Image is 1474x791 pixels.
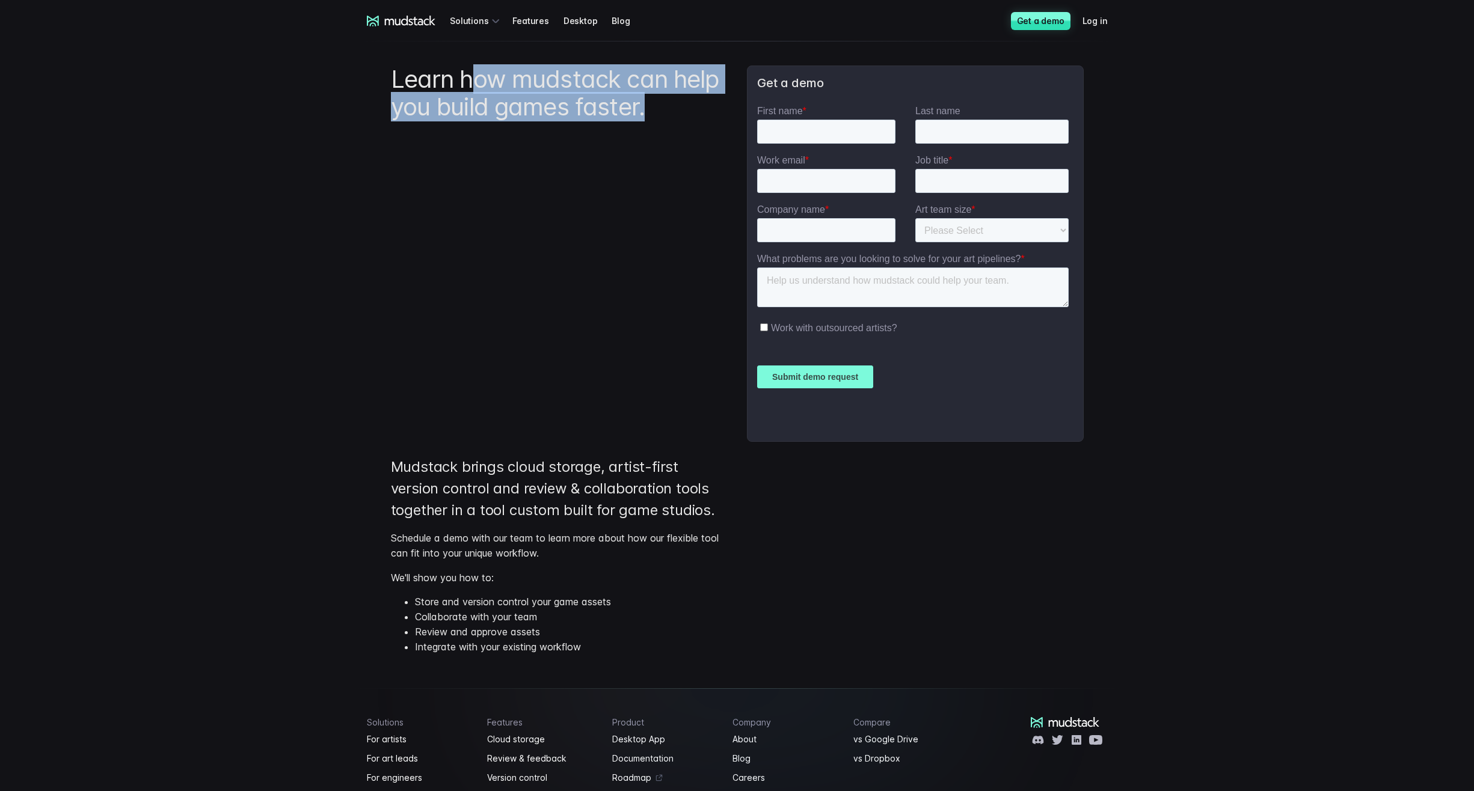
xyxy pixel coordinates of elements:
[853,732,960,747] a: vs Google Drive
[487,717,598,727] h4: Features
[415,594,730,609] li: Store and version control your game assets
[367,16,436,26] a: mudstack logo
[391,531,730,561] p: Schedule a demo with our team to learn more about how our flexible tool can fit into your unique ...
[853,717,960,727] h4: Compare
[415,625,730,640] li: Review and approve assets
[757,105,1073,432] iframe: Form 1
[563,10,612,32] a: Desktop
[1031,717,1100,728] a: mudstack logo
[612,10,644,32] a: Blog
[1011,12,1070,30] a: Get a demo
[612,751,719,766] a: Documentation
[732,732,839,747] a: About
[732,771,839,785] a: Careers
[415,640,730,655] li: Integrate with your existing workflow
[612,717,719,727] h4: Product
[612,771,719,785] a: Roadmap
[487,732,598,747] a: Cloud storage
[391,570,730,655] p: We'll show you how to:
[757,76,1073,91] h3: Get a demo
[487,771,598,785] a: Version control
[367,771,473,785] a: For engineers
[367,717,473,727] h4: Solutions
[732,751,839,766] a: Blog
[391,66,728,121] h1: Learn how mudstack can help you build games faster.
[853,751,960,766] a: vs Dropbox
[367,732,473,747] a: For artists
[391,135,728,325] iframe: YouTube video player
[487,751,598,766] a: Review & feedback
[732,717,839,727] h4: Company
[367,751,473,766] a: For art leads
[415,609,730,625] li: Collaborate with your team
[612,732,719,747] a: Desktop App
[512,10,563,32] a: Features
[391,456,730,521] p: Mudstack brings cloud storage, artist-first version control and review & collaboration tools toge...
[1082,10,1122,32] a: Log in
[450,10,503,32] div: Solutions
